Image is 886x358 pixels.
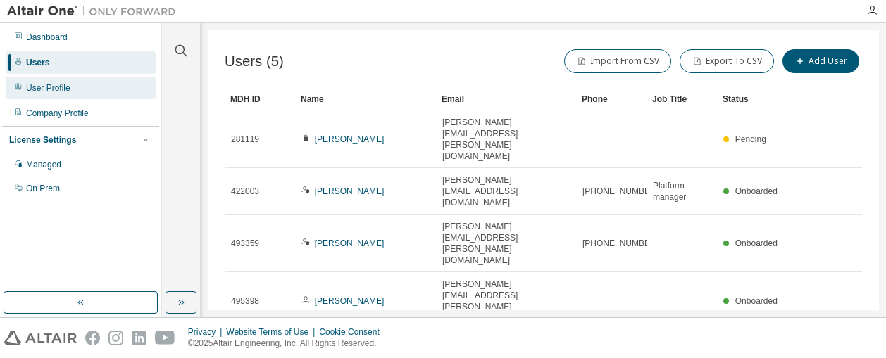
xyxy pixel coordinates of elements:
a: [PERSON_NAME] [315,186,385,196]
a: [PERSON_NAME] [315,134,385,144]
div: Managed [26,159,61,170]
img: linkedin.svg [132,331,146,345]
span: [PERSON_NAME][EMAIL_ADDRESS][PERSON_NAME][DOMAIN_NAME] [442,221,570,266]
button: Add User [782,49,859,73]
p: © 2025 Altair Engineering, Inc. All Rights Reserved. [188,338,388,350]
a: [PERSON_NAME] [315,296,385,306]
span: 493359 [231,238,259,249]
span: [PHONE_NUMBER] [582,186,659,197]
div: Status [723,88,782,110]
div: Email [442,88,570,110]
img: instagram.svg [108,331,123,345]
span: Onboarded [735,296,778,306]
div: Job Title [652,88,711,110]
span: [PERSON_NAME][EMAIL_ADDRESS][DOMAIN_NAME] [442,174,570,208]
img: Altair One [7,4,183,18]
div: Name [301,88,430,110]
div: Dashboard [26,32,68,43]
span: Platform manager [653,180,711,203]
div: License Settings [9,134,76,146]
div: Website Terms of Use [226,326,319,338]
span: Users (5) [225,53,284,70]
span: [PHONE_NUMBER] [582,238,659,249]
a: [PERSON_NAME] [315,238,385,248]
img: facebook.svg [85,331,100,345]
img: altair_logo.svg [4,331,77,345]
div: MDH ID [230,88,289,110]
div: On Prem [26,183,60,194]
span: 422003 [231,186,259,197]
span: Onboarded [735,186,778,196]
div: Privacy [188,326,226,338]
button: Import From CSV [564,49,671,73]
span: [PERSON_NAME][EMAIL_ADDRESS][PERSON_NAME][DOMAIN_NAME] [442,117,570,162]
span: 495398 [231,295,259,307]
div: User Profile [26,82,70,94]
span: [PERSON_NAME][EMAIL_ADDRESS][PERSON_NAME][DOMAIN_NAME] [442,279,570,324]
img: youtube.svg [155,331,175,345]
div: Cookie Consent [319,326,387,338]
div: Company Profile [26,108,89,119]
button: Export To CSV [680,49,774,73]
div: Users [26,57,49,68]
div: Phone [582,88,641,110]
span: Onboarded [735,238,778,248]
span: Pending [735,134,766,144]
span: 281119 [231,134,259,145]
